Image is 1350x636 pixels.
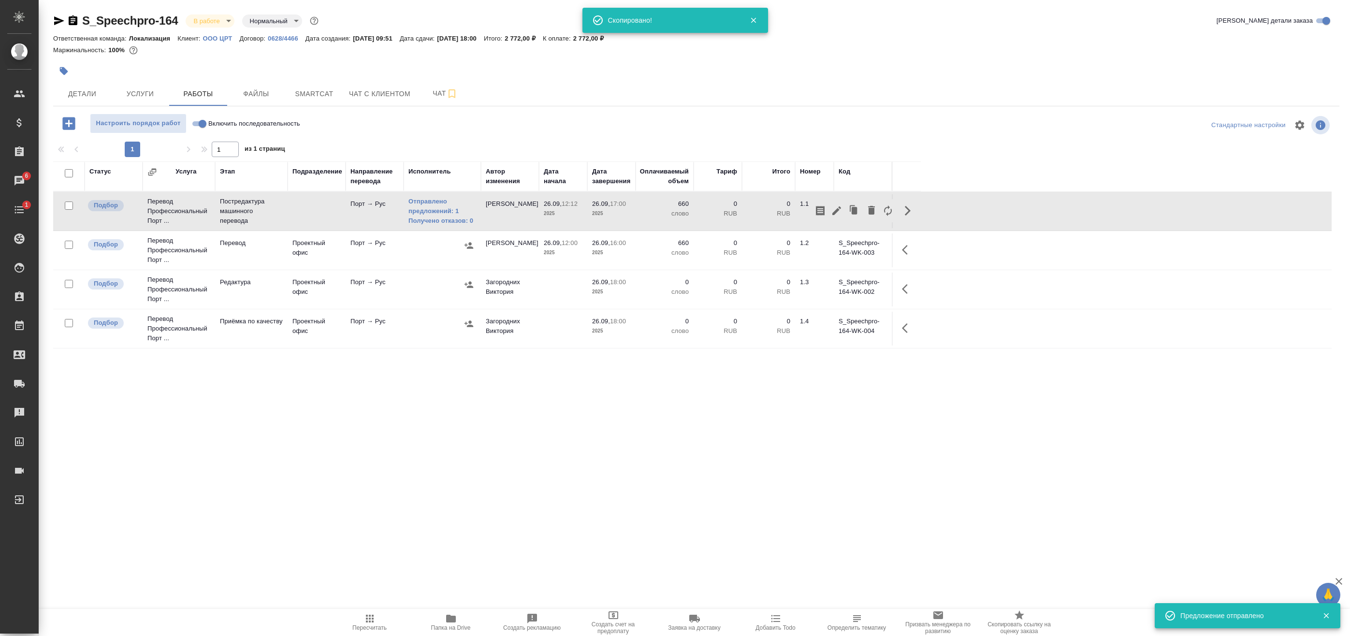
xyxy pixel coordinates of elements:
button: Скопировать ссылку для ЯМессенджера [53,15,65,27]
p: 2 772,00 ₽ [573,35,611,42]
span: Smartcat [291,88,337,100]
div: Код [839,167,850,176]
p: 0 [698,317,737,326]
p: Дата создания: [305,35,353,42]
div: Дата начала [544,167,582,186]
p: 2025 [592,287,631,297]
button: Скопировать ссылку [67,15,79,27]
td: Загородних Виктория [481,273,539,306]
p: RUB [747,326,790,336]
span: Детали [59,88,105,100]
p: 26.09, [544,200,562,207]
div: Скопировано! [608,15,736,25]
p: 26.09, [592,278,610,286]
button: Добавить тэг [53,60,74,82]
button: Здесь прячутся важные кнопки [896,317,919,340]
a: S_Speechpro-164 [82,14,178,27]
span: Создать счет на предоплату [579,621,648,635]
button: 🙏 [1316,583,1340,607]
span: Добавить Todo [755,624,795,631]
div: Можно подбирать исполнителей [87,317,138,330]
p: Итого: [484,35,505,42]
p: 0 [698,277,737,287]
p: 0 [747,238,790,248]
div: Автор изменения [486,167,534,186]
p: 12:00 [562,239,578,246]
td: S_Speechpro-164-WK-007 [834,194,892,228]
p: 2025 [592,248,631,258]
button: Доп статусы указывают на важность/срочность заказа [308,14,320,27]
p: слово [640,326,689,336]
button: Папка на Drive [410,609,492,636]
a: 1 [2,198,36,222]
p: 2025 [592,326,631,336]
button: Назначить [462,238,476,253]
div: 1.1 [800,199,829,209]
span: из 1 страниц [245,143,285,157]
p: 26.09, [592,200,610,207]
button: Сгруппировать [147,167,157,177]
p: RUB [698,209,737,218]
span: Настроить таблицу [1288,114,1311,137]
button: Назначить [462,277,476,292]
button: Настроить порядок работ [90,114,187,133]
p: 26.09, [544,239,562,246]
p: Подбор [94,201,118,210]
div: Номер [800,167,821,176]
span: Призвать менеджера по развитию [903,621,973,635]
span: Определить тематику [827,624,886,631]
button: Скрыть кнопки [896,199,919,222]
div: Исполнитель [408,167,451,176]
td: Перевод Профессиональный Порт ... [143,192,215,231]
p: Постредактура машинного перевода [220,197,283,226]
td: S_Speechpro-164-WK-003 [834,233,892,267]
p: 0 [698,199,737,209]
p: [DATE] 18:00 [437,35,484,42]
span: Скопировать ссылку на оценку заказа [985,621,1054,635]
td: Порт → Рус [346,312,404,346]
td: Загородних Виктория [481,312,539,346]
p: RUB [698,248,737,258]
td: S_Speechpro-164-WK-004 [834,312,892,346]
div: В работе [186,14,234,28]
p: 2025 [544,248,582,258]
button: Здесь прячутся важные кнопки [896,277,919,301]
td: Порт → Рус [346,273,404,306]
div: Этап [220,167,235,176]
p: Клиент: [177,35,203,42]
p: слово [640,209,689,218]
p: 2025 [592,209,631,218]
div: Можно подбирать исполнителей [87,199,138,212]
div: 1.3 [800,277,829,287]
p: 0 [747,317,790,326]
button: 0.00 RUB; [127,44,140,57]
button: Клонировать [845,199,863,222]
a: OOO ЦРТ [203,34,240,42]
p: 2 772,00 ₽ [505,35,543,42]
p: Маржинальность: [53,46,108,54]
td: S_Speechpro-164-WK-002 [834,273,892,306]
p: 17:00 [610,200,626,207]
a: 6 [2,169,36,193]
p: Приёмка по качеству [220,317,283,326]
p: 26.09, [592,318,610,325]
a: 0628/4466 [268,34,305,42]
p: [DATE] 09:51 [353,35,400,42]
div: Предложение отправлено [1180,611,1308,621]
button: Заявка на доставку [654,609,735,636]
button: Добавить работу [56,114,82,133]
button: Создать счет на предоплату [573,609,654,636]
td: Проектный офис [288,233,346,267]
p: К оплате: [543,35,573,42]
a: Получено отказов: 0 [408,216,476,226]
span: Чат с клиентом [349,88,410,100]
span: Услуги [117,88,163,100]
button: Скопировать ссылку на оценку заказа [979,609,1060,636]
span: Включить последовательность [208,119,300,129]
p: 16:00 [610,239,626,246]
span: Создать рекламацию [503,624,561,631]
div: split button [1209,118,1288,133]
span: 6 [19,171,34,181]
p: Дата сдачи: [400,35,437,42]
td: Перевод Профессиональный Порт ... [143,270,215,309]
